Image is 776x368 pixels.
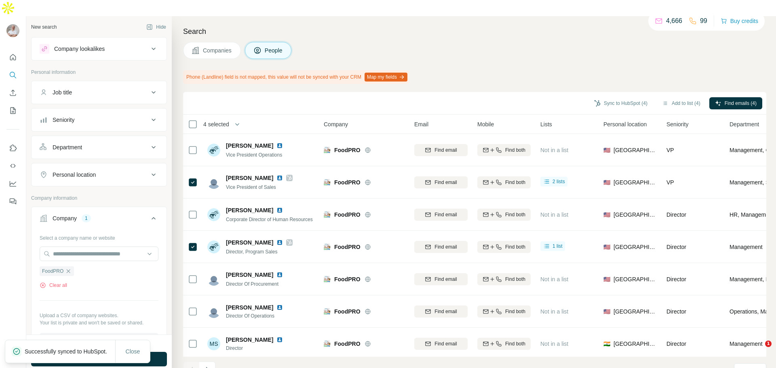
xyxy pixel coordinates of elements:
div: New search [31,23,57,31]
button: Company lookalikes [32,39,167,59]
img: LinkedIn logo [276,337,283,343]
span: Director [226,345,293,352]
button: Search [6,68,19,82]
img: Avatar [207,273,220,286]
button: Quick start [6,50,19,65]
span: [PERSON_NAME] [226,238,273,247]
span: [PERSON_NAME] [226,336,273,344]
span: Director [666,244,686,250]
img: Logo of FoodPRO [324,211,330,218]
img: Logo of FoodPRO [324,308,330,315]
span: 🇮🇳 [603,340,610,348]
button: Close [120,344,146,359]
button: Find email [414,144,468,156]
button: Find both [477,209,531,221]
span: [PERSON_NAME] [226,206,273,214]
span: [PERSON_NAME] [226,174,273,182]
button: Find email [414,176,468,188]
button: Find both [477,176,531,188]
span: FoodPRO [334,211,361,219]
img: Logo of FoodPRO [324,341,330,347]
p: Your list is private and won't be saved or shared. [40,319,158,326]
h4: Search [183,26,766,37]
button: Upload a list of companies [40,333,158,347]
span: 🇺🇸 [603,275,610,283]
span: Not in a list [540,147,568,153]
span: Find both [505,211,525,218]
span: Close [126,347,140,355]
span: Find both [505,243,525,251]
button: Personal location [32,165,167,184]
button: Enrich CSV [6,86,19,100]
span: FoodPRO [334,340,361,348]
span: Director, Program Sales [226,249,277,255]
span: [PERSON_NAME] [226,271,273,279]
p: Successfully synced to HubSpot. [25,347,114,355]
span: Corporate Director of Human Resources [226,217,313,222]
span: FoodPRO [334,243,361,251]
span: Management [730,340,763,348]
span: Not in a list [540,276,568,282]
span: Find email [434,340,457,347]
img: Logo of FoodPRO [324,179,330,186]
button: Find email [414,338,468,350]
button: Find both [477,338,531,350]
img: Avatar [207,208,220,221]
div: MS [207,337,220,350]
button: Buy credits [721,15,758,27]
img: Avatar [207,144,220,157]
span: Not in a list [540,341,568,347]
span: 2 lists [552,178,565,185]
p: Upload a CSV of company websites. [40,312,158,319]
span: Not in a list [540,211,568,218]
div: Select a company name or website [40,231,158,242]
span: Find both [505,340,525,347]
span: Not in a list [540,308,568,315]
span: Vice President of Sales [226,184,276,190]
span: Director Of Procurement [226,281,278,287]
span: [GEOGRAPHIC_DATA] [614,275,657,283]
p: 4,666 [666,16,682,26]
span: People [265,46,283,54]
span: 🇺🇸 [603,307,610,316]
span: Find email [434,276,457,283]
button: Find email [414,241,468,253]
span: FoodPRO [334,178,361,186]
div: Department [53,143,82,151]
img: Avatar [207,176,220,189]
button: Dashboard [6,176,19,191]
div: Personal location [53,171,96,179]
span: Find email [434,146,457,154]
span: Find email [434,308,457,315]
button: Sync to HubSpot (4) [588,97,653,109]
button: Company1 [32,209,167,231]
button: Hide [141,21,172,33]
span: Lists [540,120,552,128]
button: Job title [32,83,167,102]
span: [GEOGRAPHIC_DATA] [614,307,657,316]
button: Department [32,138,167,157]
img: LinkedIn logo [276,142,283,149]
span: Department [730,120,759,128]
span: Director Of Operations [226,312,293,320]
button: Find both [477,273,531,285]
button: Feedback [6,194,19,209]
img: LinkedIn logo [276,207,283,213]
img: Logo of FoodPRO [324,276,330,282]
div: Job title [53,88,72,96]
span: 1 list [552,243,563,250]
img: LinkedIn logo [276,272,283,278]
span: Director [666,308,686,315]
img: Logo of FoodPRO [324,244,330,250]
span: 1 [765,341,772,347]
img: Avatar [207,305,220,318]
div: 1 [82,215,91,222]
button: Find email [414,305,468,318]
span: Seniority [666,120,688,128]
span: 🇺🇸 [603,243,610,251]
button: Find both [477,144,531,156]
span: Find both [505,146,525,154]
span: Find both [505,179,525,186]
span: FoodPRO [334,275,361,283]
span: VP [666,179,674,186]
